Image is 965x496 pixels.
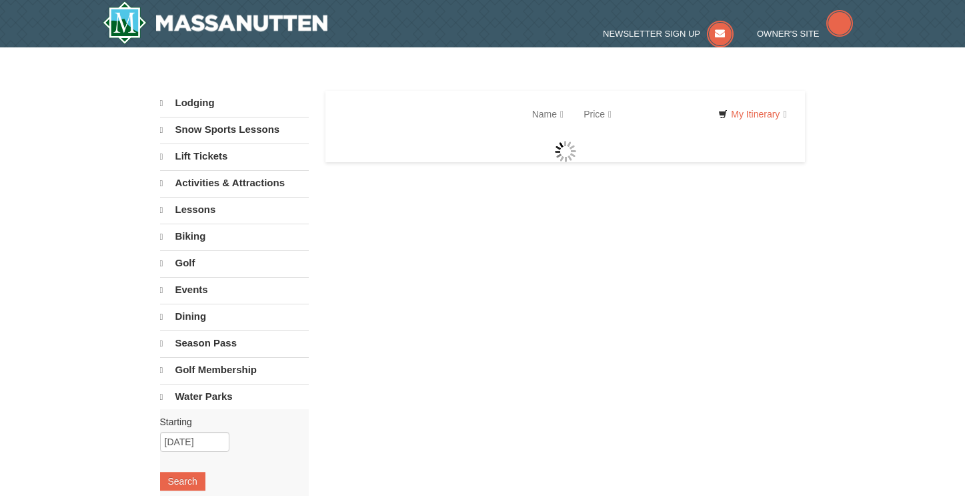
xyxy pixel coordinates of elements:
a: Golf [160,250,309,276]
a: Owner's Site [757,29,853,39]
span: Owner's Site [757,29,820,39]
a: Lodging [160,91,309,115]
a: Events [160,277,309,302]
a: Name [522,101,574,128]
a: My Itinerary [710,104,795,124]
a: Massanutten Resort [103,1,328,44]
a: Biking [160,224,309,249]
a: Price [574,101,622,128]
span: Newsletter Sign Up [603,29,700,39]
a: Dining [160,304,309,329]
button: Search [160,472,205,491]
a: Lift Tickets [160,144,309,169]
a: Snow Sports Lessons [160,117,309,142]
a: Golf Membership [160,357,309,383]
a: Lessons [160,197,309,222]
a: Newsletter Sign Up [603,29,734,39]
img: Massanutten Resort Logo [103,1,328,44]
img: wait gif [555,141,576,162]
label: Starting [160,415,299,429]
a: Season Pass [160,330,309,356]
a: Water Parks [160,384,309,409]
a: Activities & Attractions [160,170,309,196]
